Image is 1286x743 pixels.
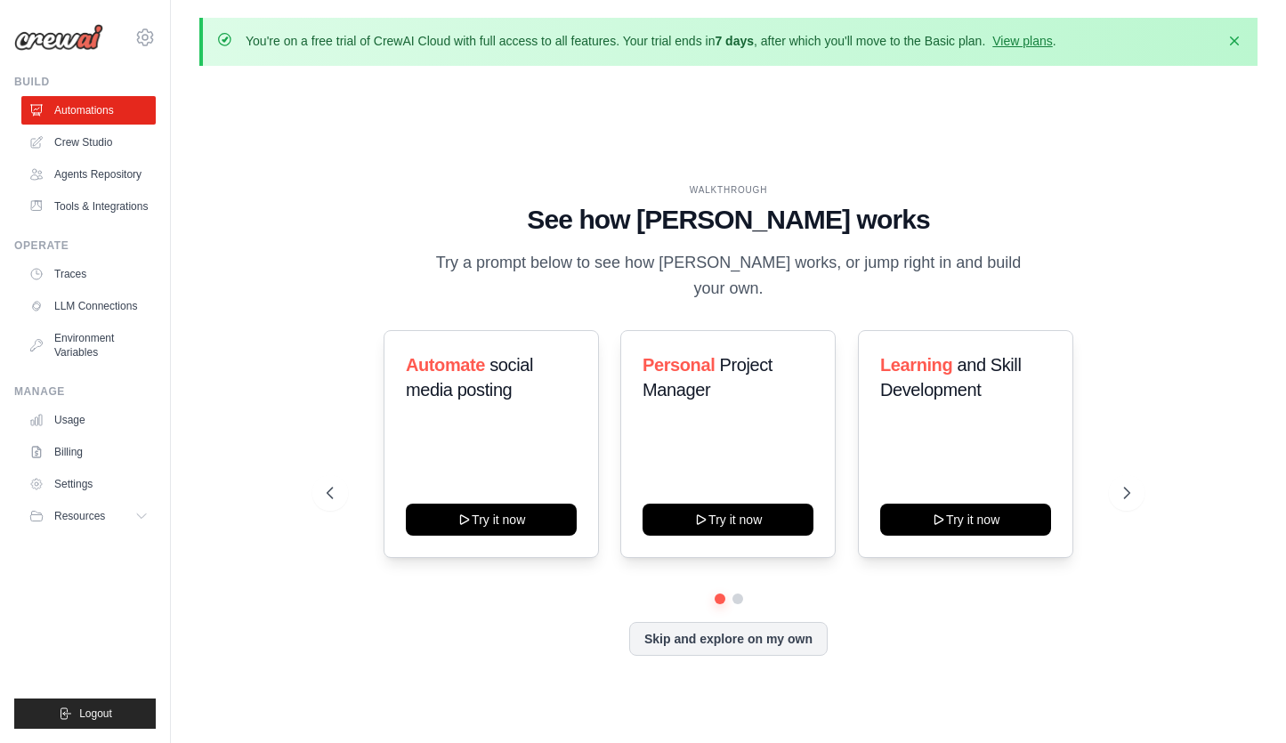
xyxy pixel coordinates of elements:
[54,509,105,523] span: Resources
[14,699,156,729] button: Logout
[21,324,156,367] a: Environment Variables
[406,355,533,400] span: social media posting
[21,470,156,498] a: Settings
[406,355,485,375] span: Automate
[21,292,156,320] a: LLM Connections
[21,438,156,466] a: Billing
[21,406,156,434] a: Usage
[327,183,1130,197] div: WALKTHROUGH
[629,622,828,656] button: Skip and explore on my own
[430,250,1028,303] p: Try a prompt below to see how [PERSON_NAME] works, or jump right in and build your own.
[21,502,156,530] button: Resources
[21,260,156,288] a: Traces
[406,504,577,536] button: Try it now
[21,96,156,125] a: Automations
[246,32,1056,50] p: You're on a free trial of CrewAI Cloud with full access to all features. Your trial ends in , aft...
[79,707,112,721] span: Logout
[14,238,156,253] div: Operate
[14,384,156,399] div: Manage
[21,192,156,221] a: Tools & Integrations
[21,160,156,189] a: Agents Repository
[14,24,103,51] img: Logo
[715,34,754,48] strong: 7 days
[643,504,813,536] button: Try it now
[643,355,715,375] span: Personal
[14,75,156,89] div: Build
[880,504,1051,536] button: Try it now
[880,355,1021,400] span: and Skill Development
[327,204,1130,236] h1: See how [PERSON_NAME] works
[992,34,1052,48] a: View plans
[21,128,156,157] a: Crew Studio
[880,355,952,375] span: Learning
